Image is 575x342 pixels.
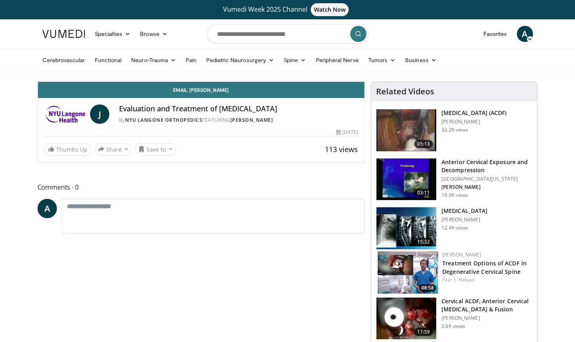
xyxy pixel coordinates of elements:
[311,3,349,16] span: Watch Now
[441,207,487,215] h3: [MEDICAL_DATA]
[125,117,203,123] a: NYU Langone Orthopedics
[441,119,506,125] p: [PERSON_NAME]
[376,158,436,200] img: 38786_0000_3.png.150x105_q85_crop-smart_upscale.jpg
[376,297,532,340] a: 17:59 Cervical ACDF, Anterior Cervical [MEDICAL_DATA] & Fusion [PERSON_NAME] 3.6K views
[126,52,181,68] a: Neuro-Trauma
[441,297,532,313] h3: Cervical ACDF, Anterior Cervical [MEDICAL_DATA] & Fusion
[479,26,512,42] a: Favorites
[419,284,436,292] span: 08:58
[400,52,441,68] a: Business
[207,24,368,44] input: Search topics, interventions
[325,144,358,154] span: 113 views
[441,192,468,198] p: 19.0K views
[376,109,532,152] a: 05:13 [MEDICAL_DATA] (ACDF) [PERSON_NAME] 32.2K views
[441,315,532,321] p: [PERSON_NAME]
[376,109,436,151] img: Dr_Ali_Bydon_Performs_An_ACDF_Procedure_100000624_3.jpg.150x105_q85_crop-smart_upscale.jpg
[336,129,358,136] div: [DATE]
[230,117,273,123] a: [PERSON_NAME]
[414,189,433,197] span: 03:11
[441,217,487,223] p: [PERSON_NAME]
[376,207,436,249] img: dard_1.png.150x105_q85_crop-smart_upscale.jpg
[441,158,532,174] h3: Anterior Cervical Exposure and Decompression
[181,52,201,68] a: Pain
[44,143,91,156] a: Thumbs Up
[38,182,365,192] span: Comments 0
[42,30,85,38] img: VuMedi Logo
[135,26,172,42] a: Browse
[376,87,434,96] h4: Related Videos
[378,251,438,294] img: 009a77ed-cfd7-46ce-89c5-e6e5196774e0.150x105_q85_crop-smart_upscale.jpg
[119,117,358,124] div: By FEATURING
[119,104,358,113] h4: Evaluation and Treatment of [MEDICAL_DATA]
[414,140,433,148] span: 05:13
[38,52,90,68] a: Cerebrovascular
[311,52,364,68] a: Peripheral Nerve
[442,276,531,284] div: Feat.
[90,26,136,42] a: Specialties
[44,104,87,124] img: NYU Langone Orthopedics
[364,52,401,68] a: Tumors
[378,251,438,294] a: 08:58
[38,199,57,218] a: A
[441,109,506,117] h3: [MEDICAL_DATA] (ACDF)
[442,251,481,258] a: [PERSON_NAME]
[376,298,436,340] img: 45d9052e-5211-4d55-8682-bdc6aa14d650.150x105_q85_crop-smart_upscale.jpg
[38,82,365,98] a: Email [PERSON_NAME]
[441,225,468,231] p: 12.4K views
[376,158,532,201] a: 03:11 Anterior Cervical Exposure and Decompression [GEOGRAPHIC_DATA][US_STATE] [PERSON_NAME] 19.0...
[90,104,109,124] a: J
[441,176,532,182] p: [GEOGRAPHIC_DATA][US_STATE]
[376,207,532,250] a: 15:32 [MEDICAL_DATA] [PERSON_NAME] 12.4K views
[94,143,132,156] button: Share
[90,52,127,68] a: Functional
[441,323,465,329] p: 3.6K views
[442,259,527,275] a: Treatment Options of ACDF in Degenerative Cervical Spine
[414,238,433,246] span: 15:32
[279,52,311,68] a: Spine
[454,276,475,283] a: S. Ridwan
[441,184,532,190] p: [PERSON_NAME]
[201,52,279,68] a: Pediatric Neurosurgery
[441,127,468,133] p: 32.2K views
[44,3,532,16] a: Vumedi Week 2025 ChannelWatch Now
[517,26,533,42] a: A
[414,328,433,336] span: 17:59
[135,143,176,156] button: Save to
